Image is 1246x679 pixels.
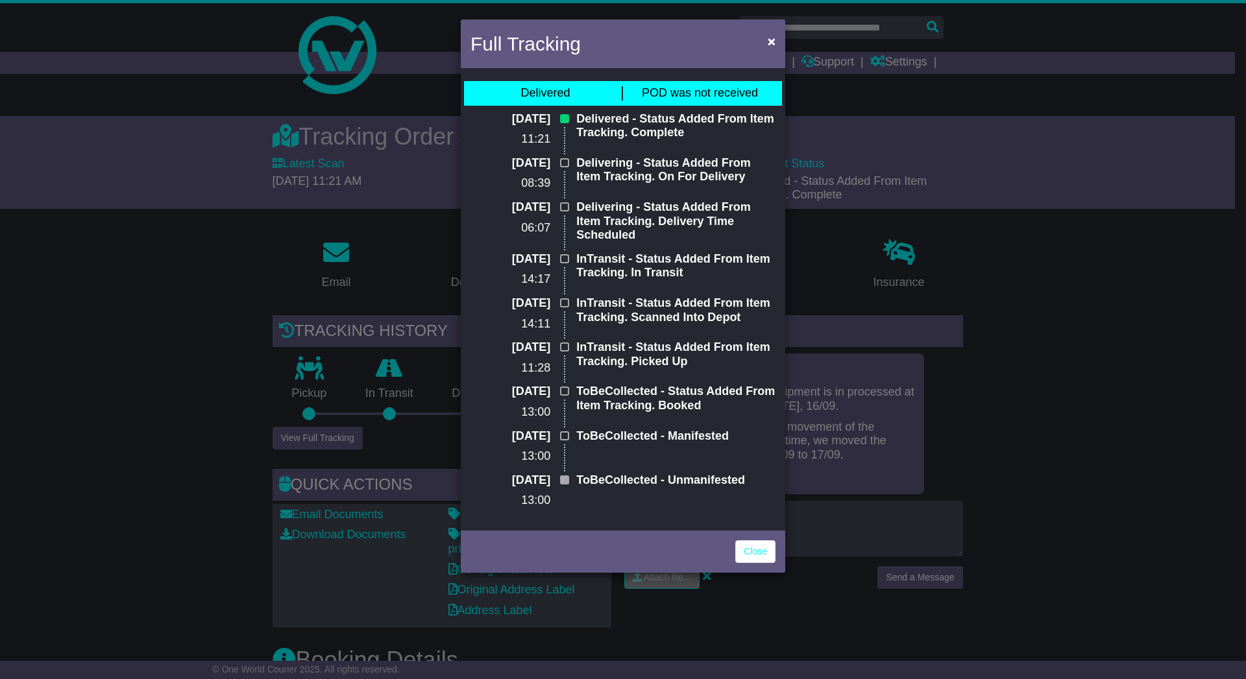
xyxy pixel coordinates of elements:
[470,252,550,267] p: [DATE]
[576,156,776,184] p: Delivering - Status Added From Item Tracking. On For Delivery
[470,429,550,444] p: [DATE]
[768,34,776,49] span: ×
[470,385,550,399] p: [DATE]
[470,132,550,147] p: 11:21
[470,340,550,355] p: [DATE]
[470,156,550,171] p: [DATE]
[761,28,782,54] button: Close
[642,86,758,99] span: POD was not received
[735,540,776,563] a: Close
[470,200,550,215] p: [DATE]
[470,112,550,126] p: [DATE]
[576,252,776,280] p: InTransit - Status Added From Item Tracking. In Transit
[576,340,776,368] p: InTransit - Status Added From Item Tracking. Picked Up
[470,272,550,287] p: 14:17
[470,405,550,420] p: 13:00
[470,449,550,464] p: 13:00
[576,473,776,488] p: ToBeCollected - Unmanifested
[576,112,776,140] p: Delivered - Status Added From Item Tracking. Complete
[576,296,776,324] p: InTransit - Status Added From Item Tracking. Scanned Into Depot
[576,385,776,412] p: ToBeCollected - Status Added From Item Tracking. Booked
[470,221,550,235] p: 06:07
[470,494,550,508] p: 13:00
[576,200,776,243] p: Delivering - Status Added From Item Tracking. Delivery Time Scheduled
[576,429,776,444] p: ToBeCollected - Manifested
[520,86,570,101] div: Delivered
[470,361,550,375] p: 11:28
[470,176,550,191] p: 08:39
[470,473,550,488] p: [DATE]
[470,29,581,58] h4: Full Tracking
[470,317,550,331] p: 14:11
[470,296,550,311] p: [DATE]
